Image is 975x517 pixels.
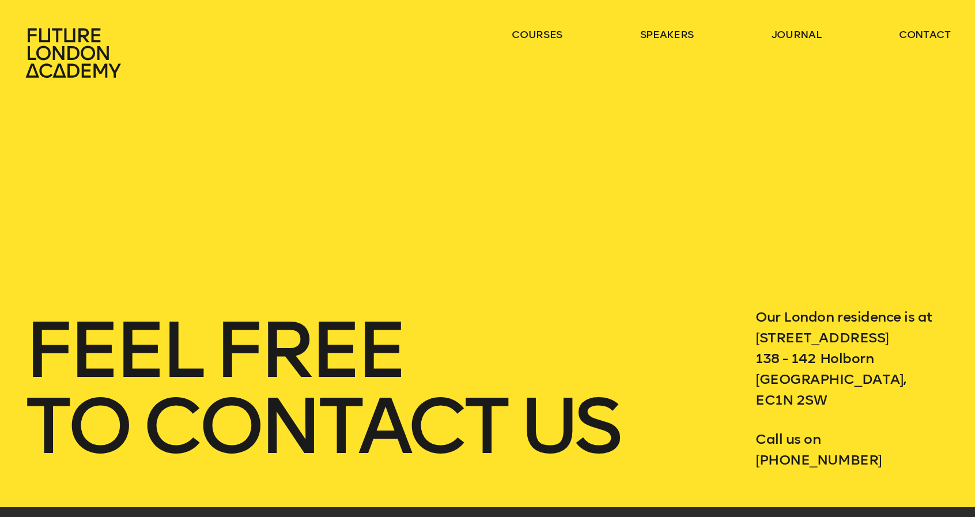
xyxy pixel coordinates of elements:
[755,429,950,470] p: Call us on [PHONE_NUMBER]
[640,28,694,41] a: speakers
[755,307,950,410] p: Our London residence is at [STREET_ADDRESS] 138 - 142 Holborn [GEOGRAPHIC_DATA], EC1N 2SW
[772,28,822,41] a: journal
[512,28,562,41] a: courses
[24,312,706,465] h1: feel free to contact us
[899,28,951,41] a: contact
